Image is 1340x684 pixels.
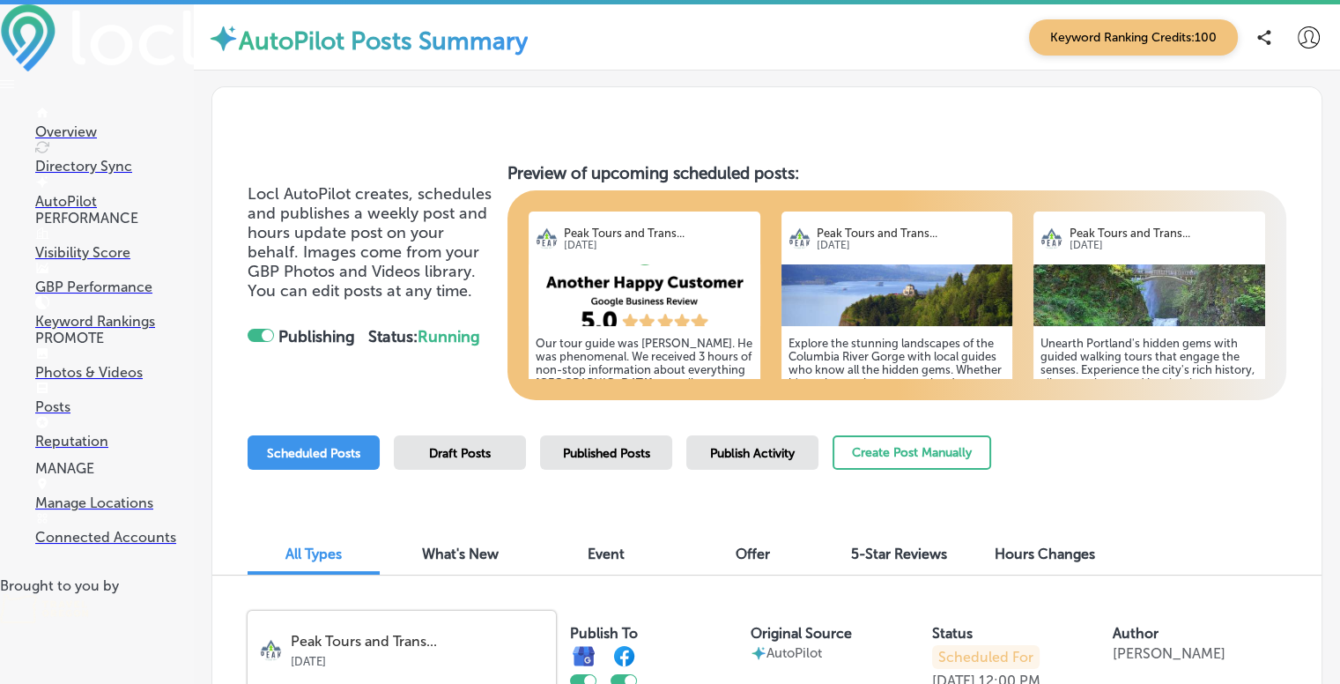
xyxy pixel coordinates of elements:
p: Peak Tours and Trans... [291,634,544,650]
p: [DATE] [291,650,544,668]
img: 171271699310aeaa3f-80ef-4910-9ae9-972b391019f8_2024-04-09.jpg [781,264,1013,326]
p: Keyword Rankings [35,313,194,330]
p: AutoPilot [766,645,822,661]
h3: Preview of upcoming scheduled posts: [507,163,1286,183]
a: Photos & Videos [35,347,194,381]
span: Published Posts [563,446,650,461]
a: Visibility Score [35,227,194,261]
img: autopilot-icon [208,23,239,54]
img: autopilot-icon [751,645,766,661]
p: MANAGE [35,460,194,477]
label: Status [932,625,973,642]
span: Running [418,327,480,346]
span: Hours Changes [995,546,1095,562]
button: Create Post Manually [833,435,991,470]
strong: Status: [368,327,480,346]
span: Locl AutoPilot creates, schedules and publishes a weekly post and hours update post on your behal... [248,184,492,281]
a: Keyword Rankings [35,296,194,330]
span: 5-Star Reviews [851,546,947,562]
a: Reputation [35,416,194,450]
p: Manage Locations [35,494,194,511]
a: AutoPilot [35,176,194,210]
h5: Our tour guide was [PERSON_NAME]. He was phenomenal. We received 3 hours of non-stop information ... [536,337,753,456]
img: logo [260,639,282,661]
span: Publish Activity [710,446,795,461]
span: What's New [422,546,499,562]
label: Author [1113,625,1159,642]
p: Directory Sync [35,158,194,175]
p: [DATE] [1070,240,1258,251]
span: All Types [285,546,342,562]
p: Peak Tours and Trans... [1070,227,1258,240]
a: Directory Sync [35,141,194,175]
a: GBP Performance [35,262,194,295]
img: logo [1040,227,1062,249]
a: Overview [35,107,194,140]
span: Draft Posts [429,446,491,461]
img: logo [788,227,811,249]
p: Overview [35,123,194,140]
h5: Unearth Portland's hidden gems with guided walking tours that engage the senses. Experience the c... [1040,337,1258,482]
p: Photos & Videos [35,364,194,381]
span: Keyword Ranking Credits: 100 [1029,19,1238,56]
img: 1696474021f0db35fe-40de-492d-b438-c1308c746c20_2023-10-04.jpg [1033,264,1265,326]
p: PERFORMANCE [35,210,194,227]
p: Visibility Score [35,244,194,261]
p: Peak Tours and Trans... [817,227,1005,240]
span: You can edit posts at any time. [248,281,472,301]
img: logo [536,227,558,249]
p: AutoPilot [35,193,194,210]
p: PROMOTE [35,330,194,346]
p: [DATE] [564,240,752,251]
span: Offer [736,546,770,562]
p: [PERSON_NAME] [1113,645,1225,662]
span: Scheduled Posts [267,446,360,461]
p: [DATE] [817,240,1005,251]
span: Event [588,546,625,562]
a: Posts [35,382,194,415]
a: Manage Locations [35,478,194,511]
p: Peak Tours and Trans... [564,227,752,240]
p: Connected Accounts [35,529,194,546]
img: b258941e-a467-41cb-b5e5-b69354d0bf76.png [529,264,760,326]
p: GBP Performance [35,279,194,295]
h5: Explore the stunning landscapes of the Columbia River Gorge with local guides who know all the hi... [788,337,1006,495]
a: Connected Accounts [35,512,194,546]
strong: Publishing [278,327,355,346]
p: Reputation [35,433,194,450]
p: Posts [35,398,194,415]
label: AutoPilot Posts Summary [239,26,528,56]
p: Scheduled For [932,645,1040,669]
label: Publish To [570,625,638,642]
label: Original Source [751,625,852,642]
